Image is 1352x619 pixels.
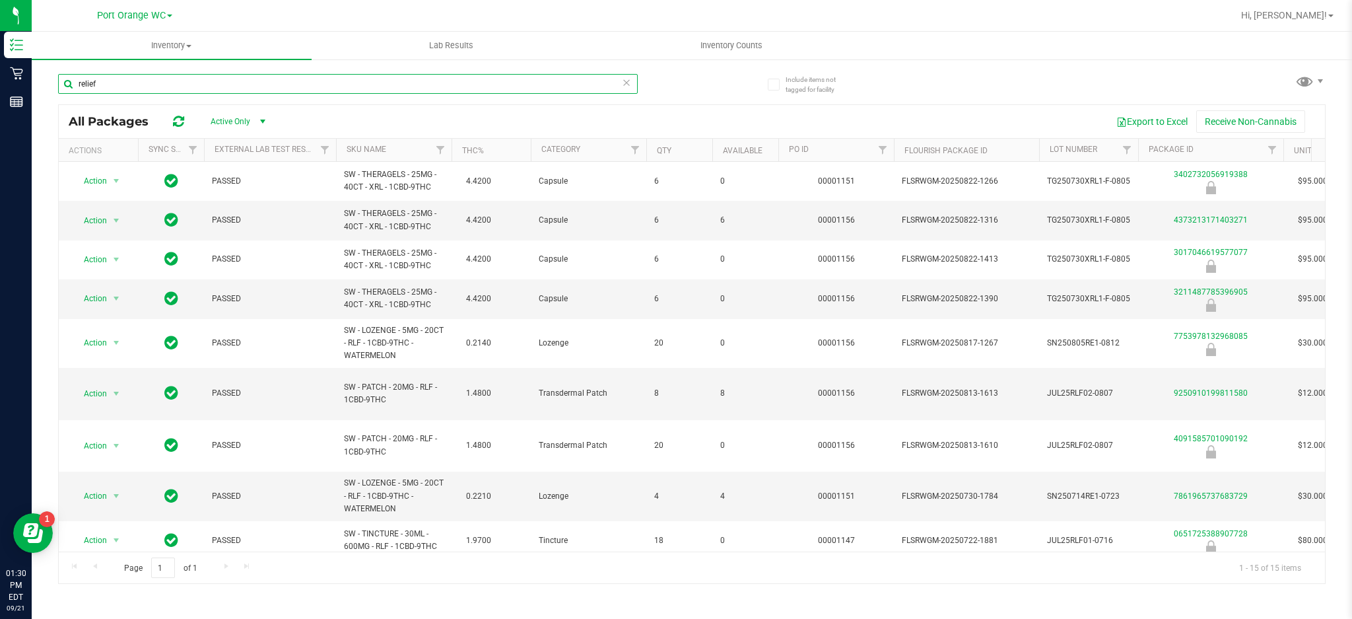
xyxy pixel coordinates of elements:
[818,536,855,545] a: 00001147
[72,437,108,455] span: Action
[72,487,108,505] span: Action
[6,567,26,603] p: 01:30 PM EDT
[212,293,328,305] span: PASSED
[182,139,204,161] a: Filter
[462,146,484,155] a: THC%
[539,175,638,188] span: Capsule
[1174,287,1248,297] a: 3211487785396905
[902,490,1031,503] span: FLSRWGM-20250730-1784
[39,511,55,527] iframe: Resource center unread badge
[902,214,1031,227] span: FLSRWGM-20250822-1316
[1108,110,1196,133] button: Export to Excel
[108,334,125,352] span: select
[72,334,108,352] span: Action
[683,40,780,52] span: Inventory Counts
[720,337,770,349] span: 0
[13,513,53,553] iframe: Resource center
[818,176,855,186] a: 00001151
[1047,253,1130,266] span: TG250730XRL1-F-0805
[459,334,498,353] span: 0.2140
[344,528,444,553] span: SW - TINCTURE - 30ML - 600MG - RLF - 1CBD-9THC
[1136,343,1285,356] div: Newly Received
[1047,175,1130,188] span: TG250730XRL1-F-0805
[411,40,491,52] span: Lab Results
[69,146,133,155] div: Actions
[539,490,638,503] span: Lozenge
[312,32,591,59] a: Lab Results
[430,139,452,161] a: Filter
[1291,487,1343,506] span: $30.00000
[108,289,125,308] span: select
[657,146,671,155] a: Qty
[1174,388,1248,398] a: 9250910199811580
[1174,332,1248,341] a: 7753978132968085
[720,387,770,400] span: 8
[654,253,704,266] span: 6
[1291,211,1343,230] span: $95.00000
[654,490,704,503] span: 4
[1291,436,1343,455] span: $12.00000
[872,139,894,161] a: Filter
[541,145,580,154] a: Category
[212,175,328,188] span: PASSED
[654,534,704,547] span: 18
[344,207,444,233] span: SW - THERAGELS - 25MG - 40CT - XRL - 1CBD-9THC
[786,75,852,94] span: Include items not tagged for facility
[108,531,125,550] span: select
[902,439,1031,452] span: FLSRWGM-20250813-1610
[654,439,704,452] span: 20
[1174,529,1248,538] a: 0651725388907728
[10,95,23,108] inline-svg: Reports
[459,384,498,403] span: 1.4800
[459,250,498,269] span: 4.4200
[108,487,125,505] span: select
[1291,289,1343,309] span: $95.00000
[818,294,855,303] a: 00001156
[212,490,328,503] span: PASSED
[654,175,704,188] span: 6
[720,253,770,266] span: 0
[1262,139,1283,161] a: Filter
[72,384,108,403] span: Action
[720,439,770,452] span: 0
[1047,387,1130,400] span: JUL25RLF02-0807
[818,254,855,264] a: 00001156
[1196,110,1305,133] button: Receive Non-Cannabis
[344,381,444,406] span: SW - PATCH - 20MG - RLF - 1CBD-9THC
[1291,250,1343,269] span: $95.00000
[720,293,770,305] span: 0
[72,172,108,190] span: Action
[1174,215,1248,225] a: 4373213171403271
[654,214,704,227] span: 6
[539,439,638,452] span: Transdermal Patch
[32,32,312,59] a: Inventory
[720,214,770,227] span: 6
[723,146,762,155] a: Available
[622,74,631,91] span: Clear
[902,387,1031,400] span: FLSRWGM-20250813-1613
[654,387,704,400] span: 8
[164,384,178,402] span: In Sync
[459,211,498,230] span: 4.4200
[539,387,638,400] span: Transdermal Patch
[539,253,638,266] span: Capsule
[459,289,498,309] span: 4.4200
[212,253,328,266] span: PASSED
[902,175,1031,188] span: FLSRWGM-20250822-1266
[164,334,178,352] span: In Sync
[69,114,162,129] span: All Packages
[72,289,108,308] span: Action
[108,172,125,190] span: select
[164,211,178,229] span: In Sync
[344,324,444,363] span: SW - LOZENGE - 5MG - 20CT - RLF - 1CBD-9THC - WATERMELON
[1229,558,1312,577] span: 1 - 15 of 15 items
[818,338,855,347] a: 00001156
[1047,439,1130,452] span: JUL25RLF02-0807
[344,168,444,194] span: SW - THERAGELS - 25MG - 40CT - XRL - 1CBD-9THC
[344,433,444,458] span: SW - PATCH - 20MG - RLF - 1CBD-9THC
[151,558,175,578] input: 1
[1174,170,1248,179] a: 3402732056919388
[164,436,178,455] span: In Sync
[1136,445,1285,458] div: Newly Received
